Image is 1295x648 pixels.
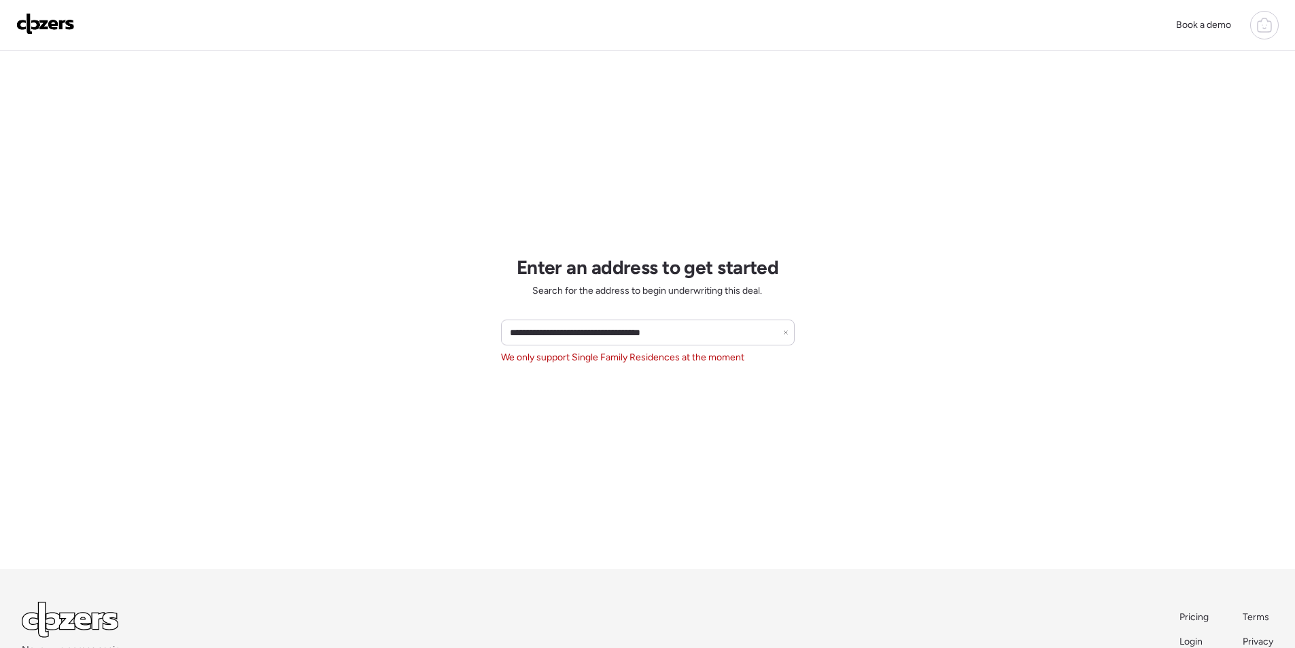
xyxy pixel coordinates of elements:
[1179,636,1203,647] span: Login
[1179,611,1209,623] span: Pricing
[532,284,762,298] span: Search for the address to begin underwriting this deal.
[16,13,75,35] img: Logo
[1243,611,1269,623] span: Terms
[1243,636,1273,647] span: Privacy
[1179,611,1210,624] a: Pricing
[22,602,118,638] img: Logo Light
[1176,19,1231,31] span: Book a demo
[501,351,744,364] span: We only support Single Family Residences at the moment
[1243,611,1273,624] a: Terms
[517,256,779,279] h1: Enter an address to get started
